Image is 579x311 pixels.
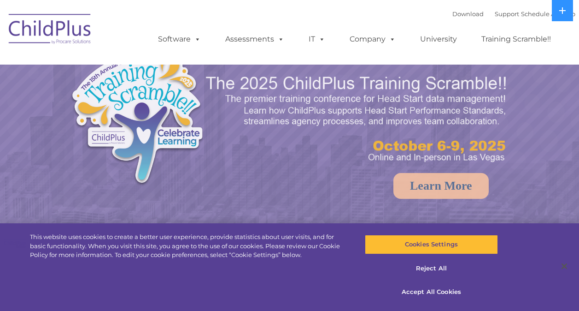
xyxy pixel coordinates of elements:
[365,235,498,254] button: Cookies Settings
[393,173,489,199] a: Learn More
[452,10,484,18] a: Download
[411,30,466,48] a: University
[340,30,405,48] a: Company
[521,10,575,18] a: Schedule A Demo
[4,7,96,54] img: ChildPlus by Procare Solutions
[30,233,347,260] div: This website uses cookies to create a better user experience, provide statistics about user visit...
[365,282,498,302] button: Accept All Cookies
[216,30,293,48] a: Assessments
[149,30,210,48] a: Software
[452,10,575,18] font: |
[554,256,574,276] button: Close
[472,30,560,48] a: Training Scramble!!
[495,10,519,18] a: Support
[365,259,498,278] button: Reject All
[299,30,334,48] a: IT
